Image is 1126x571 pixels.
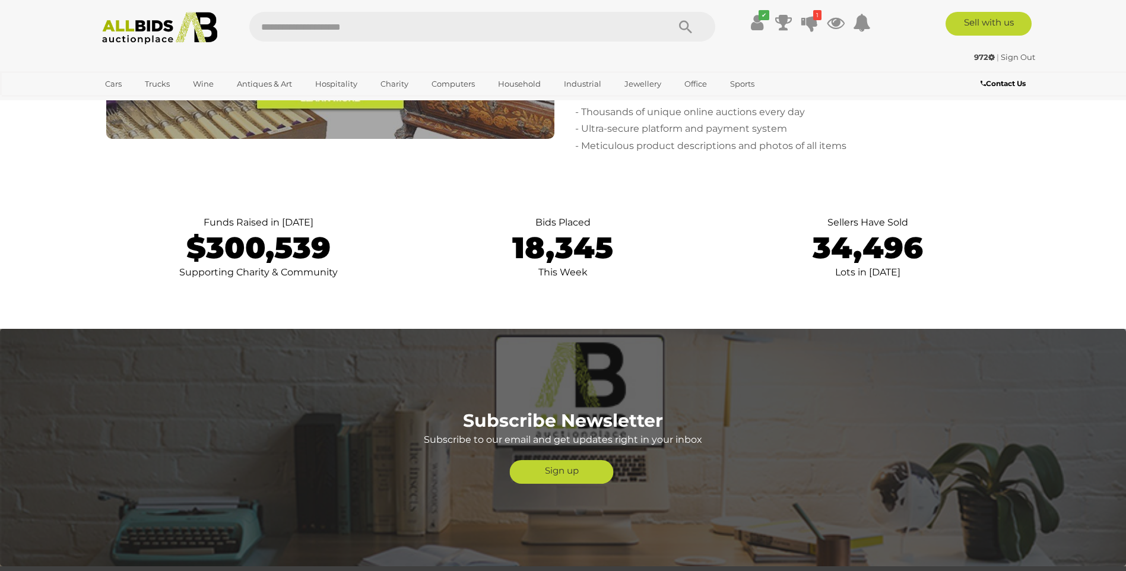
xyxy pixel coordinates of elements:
[946,12,1032,36] a: Sell with us
[981,77,1029,90] a: Contact Us
[656,12,715,42] button: Search
[722,74,762,94] a: Sports
[424,74,483,94] a: Computers
[97,94,197,113] a: [GEOGRAPHIC_DATA]
[137,74,177,94] a: Trucks
[575,87,1017,155] p: - Australia's most trusted source of online auctions for over 15 years - Thousands of unique onli...
[118,231,399,264] p: $300,539
[801,12,819,33] a: 1
[423,264,703,281] p: This Week
[118,214,399,231] p: Funds Raised in [DATE]
[974,52,995,62] strong: 972
[727,264,1008,281] p: Lots in [DATE]
[997,52,999,62] span: |
[423,231,703,264] p: 18,345
[981,79,1026,88] b: Contact Us
[677,74,715,94] a: Office
[373,74,416,94] a: Charity
[423,214,703,231] p: Bids Placed
[490,74,548,94] a: Household
[424,432,702,449] p: Subscribe to our email and get updates right in your inbox
[118,264,399,281] p: Supporting Charity & Community
[727,214,1008,231] p: Sellers Have Sold
[97,74,129,94] a: Cars
[1001,52,1035,62] a: Sign Out
[617,74,669,94] a: Jewellery
[813,10,821,20] i: 1
[510,460,614,484] a: Sign up
[974,52,997,62] a: 972
[748,12,766,33] a: ✔
[463,410,663,432] b: Subscribe Newsletter
[556,74,609,94] a: Industrial
[307,74,365,94] a: Hospitality
[229,74,300,94] a: Antiques & Art
[96,12,224,45] img: Allbids.com.au
[185,74,221,94] a: Wine
[759,10,769,20] i: ✔
[727,231,1008,264] p: 34,496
